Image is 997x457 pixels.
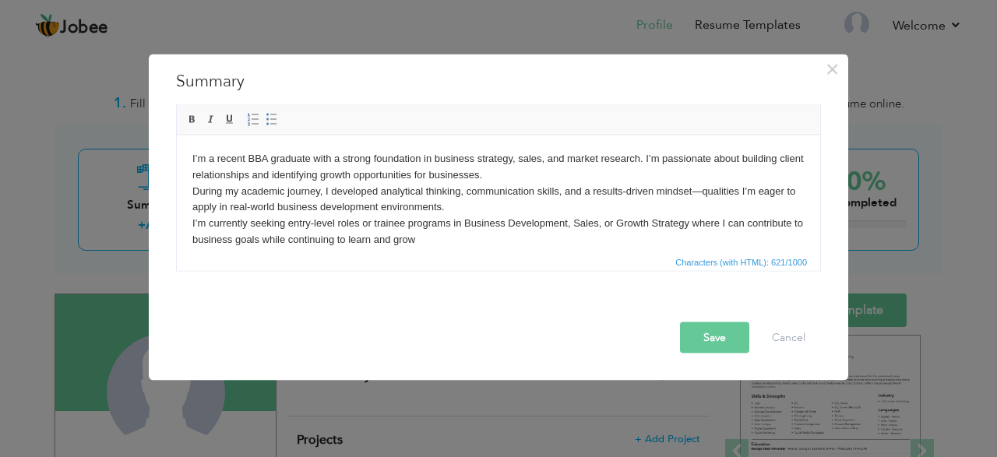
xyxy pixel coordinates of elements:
a: Italic [203,111,220,128]
button: Save [680,322,749,353]
h3: Summary [176,69,821,93]
div: Statistics [672,255,812,269]
a: Insert/Remove Bulleted List [263,111,280,128]
a: Underline [221,111,238,128]
iframe: Rich Text Editor, summaryEditor [177,135,820,251]
span: × [826,54,839,83]
button: Cancel [756,322,821,353]
a: Insert/Remove Numbered List [245,111,262,128]
a: Bold [184,111,201,128]
button: Close [819,56,844,81]
span: Characters (with HTML): 621/1000 [672,255,810,269]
